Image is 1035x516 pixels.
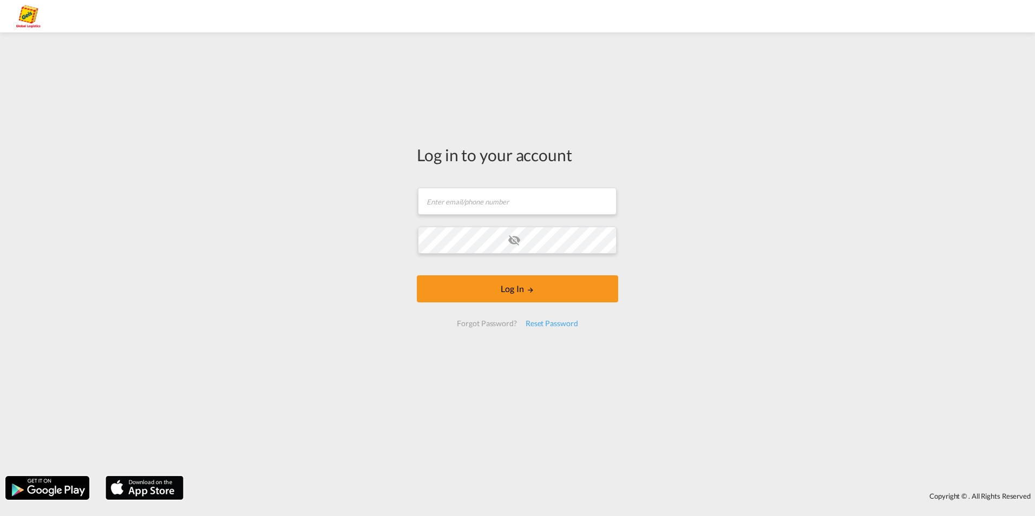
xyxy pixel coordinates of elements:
[16,4,41,29] img: a2a4a140666c11eeab5485e577415959.png
[189,487,1035,505] div: Copyright © . All Rights Reserved
[417,275,618,302] button: LOGIN
[418,188,617,215] input: Enter email/phone number
[508,234,521,247] md-icon: icon-eye-off
[453,314,521,333] div: Forgot Password?
[104,475,185,501] img: apple.png
[521,314,582,333] div: Reset Password
[417,143,618,166] div: Log in to your account
[4,475,90,501] img: google.png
